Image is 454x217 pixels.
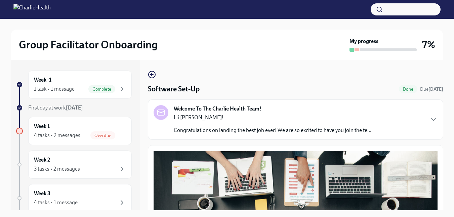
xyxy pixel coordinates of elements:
div: 1 task • 1 message [34,85,75,93]
img: CharlieHealth [13,4,51,15]
span: First day at work [28,104,83,111]
h6: Week -1 [34,76,51,84]
h2: Group Facilitator Onboarding [19,38,158,51]
span: Done [399,87,417,92]
h6: Week 1 [34,123,50,130]
a: Week 34 tasks • 1 message [16,184,132,212]
span: Complete [88,87,115,92]
p: Congratulations on landing the best job ever! We are so excited to have you join the te... [174,127,371,134]
a: First day at work[DATE] [16,104,132,112]
h4: Software Set-Up [148,84,200,94]
strong: My progress [349,38,378,45]
a: Week -11 task • 1 messageComplete [16,71,132,99]
a: Week 14 tasks • 2 messagesOverdue [16,117,132,145]
span: Overdue [90,133,115,138]
strong: [DATE] [428,86,443,92]
span: August 19th, 2025 09:00 [420,86,443,92]
strong: [DATE] [66,104,83,111]
div: 4 tasks • 1 message [34,199,78,206]
div: 4 tasks • 2 messages [34,132,80,139]
strong: Welcome To The Charlie Health Team! [174,105,261,113]
span: Due [420,86,443,92]
h6: Week 2 [34,156,50,164]
div: 3 tasks • 2 messages [34,165,80,173]
a: Week 23 tasks • 2 messages [16,150,132,179]
h6: Week 3 [34,190,50,197]
h3: 7% [422,39,435,51]
p: Hi [PERSON_NAME]! [174,114,371,121]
